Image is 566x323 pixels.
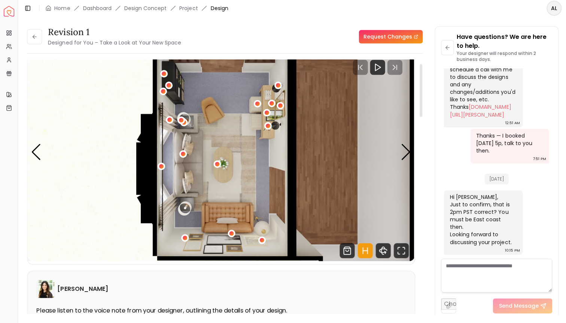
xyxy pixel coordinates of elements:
button: AL [545,1,560,16]
div: Next slide [400,144,410,161]
div: Carousel [27,44,414,261]
svg: Play [372,64,381,73]
div: Thanks — I booked [DATE] 5p, talk to you then. [475,132,540,155]
h6: [PERSON_NAME] [57,284,108,293]
div: 10:15 PM [503,247,518,254]
h3: Revision 1 [48,27,181,39]
a: Project [179,5,197,13]
a: Dashboard [83,5,111,13]
span: AL [546,2,559,16]
a: [DOMAIN_NAME][URL][PERSON_NAME] [449,104,510,119]
img: Spacejoy Logo [4,7,14,17]
div: 7:51 PM [532,156,545,163]
div: 5 / 5 [27,44,414,261]
a: Request Changes [358,31,422,44]
svg: Hotspots Toggle [357,243,372,258]
svg: 360 View [375,243,390,258]
p: Please listen to the voice note from your designer, outlining the details of your design. [36,307,405,314]
small: Designed for You – Take a Look at Your New Space [48,40,181,47]
img: Christina Manzo [36,280,54,298]
a: Spacejoy [4,7,14,17]
a: Home [54,5,70,13]
span: Design [210,5,228,13]
img: Design Render 5 [27,44,414,261]
li: Design Concept [124,5,166,13]
span: [DATE] [483,174,507,185]
nav: breadcrumb [45,5,228,13]
div: Previous slide [31,144,41,161]
svg: Shop Products from this design [339,243,354,258]
div: Hi [PERSON_NAME], Just to confirm, that is 2pm PST correct? You must be East coast then. Looking ... [449,194,514,246]
p: Your designer will respond within 2 business days. [456,51,551,63]
p: Have questions? We are here to help. [456,33,551,51]
svg: Fullscreen [393,243,408,258]
div: 12:51 AM [504,120,518,127]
